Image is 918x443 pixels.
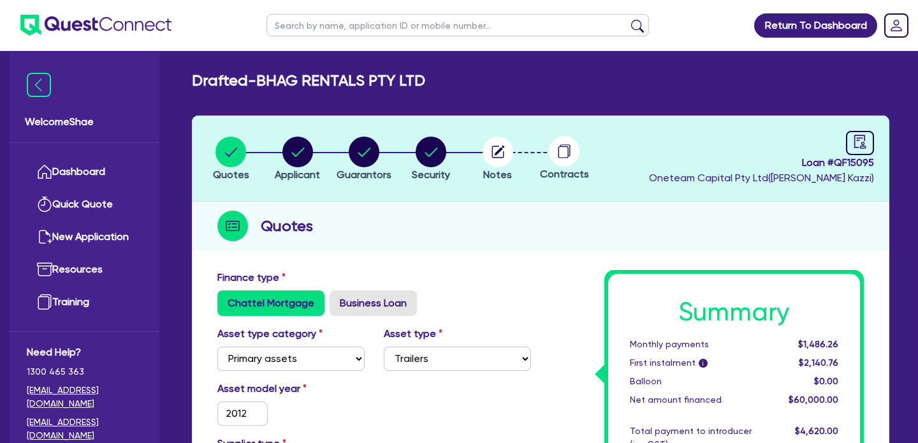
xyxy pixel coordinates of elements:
[27,73,51,97] img: icon-menu-close
[37,197,52,212] img: quick-quote
[25,114,144,130] span: Welcome Shae
[208,381,374,396] label: Asset model year
[411,136,451,183] button: Security
[217,290,324,316] label: Chattel Mortgage
[266,14,649,36] input: Search by name, application ID or mobile number...
[482,136,514,183] button: Notes
[27,416,142,442] a: [EMAIL_ADDRESS][DOMAIN_NAME]
[27,221,142,253] a: New Application
[37,262,52,277] img: resources
[483,169,512,181] span: Notes
[27,286,142,319] a: Training
[27,188,142,221] a: Quick Quote
[217,270,286,285] label: Finance type
[384,326,442,342] label: Asset type
[275,169,320,181] span: Applicant
[37,229,52,244] img: new-application
[846,131,874,155] a: audit
[649,172,874,184] span: Oneteam Capital Pty Ltd ( [PERSON_NAME] Kazzi )
[27,365,142,379] span: 1300 465 363
[620,338,772,351] div: Monthly payments
[649,155,874,170] span: Loan # QF15095
[620,393,772,407] div: Net amount financed
[754,13,877,38] a: Return To Dashboard
[795,426,838,436] span: $4,620.00
[192,71,425,90] h2: Drafted - BHAG RENTALS PTY LTD
[789,394,838,405] span: $60,000.00
[213,169,249,181] span: Quotes
[336,136,392,183] button: Guarantors
[261,214,313,237] h2: Quotes
[337,169,391,181] span: Guarantors
[630,297,838,327] h1: Summary
[814,376,838,386] span: $0.00
[620,375,772,388] div: Balloon
[20,15,171,36] img: quest-connect-logo-blue
[274,136,321,183] button: Applicant
[853,135,867,149] span: audit
[620,356,772,370] div: First instalment
[699,359,708,368] span: i
[37,294,52,310] img: training
[412,169,450,181] span: Security
[799,357,838,368] span: $2,140.76
[212,136,250,183] button: Quotes
[27,253,142,286] a: Resources
[880,9,913,42] a: Dropdown toggle
[798,339,838,349] span: $1,486.26
[217,326,323,342] label: Asset type category
[217,211,248,241] img: step-icon
[540,168,589,180] span: Contracts
[330,290,417,316] label: Business Loan
[27,345,142,360] span: Need Help?
[27,384,142,410] a: [EMAIL_ADDRESS][DOMAIN_NAME]
[27,156,142,188] a: Dashboard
